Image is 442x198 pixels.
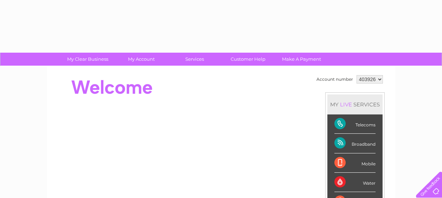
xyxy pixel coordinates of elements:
div: Telecoms [334,114,376,134]
div: Water [334,173,376,192]
a: Services [166,53,224,66]
div: Mobile [334,153,376,173]
div: LIVE [339,101,353,108]
a: My Account [112,53,170,66]
td: Account number [315,73,355,85]
div: Broadband [334,134,376,153]
a: My Clear Business [59,53,117,66]
a: Customer Help [219,53,277,66]
div: MY SERVICES [327,94,383,114]
a: Make A Payment [273,53,331,66]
